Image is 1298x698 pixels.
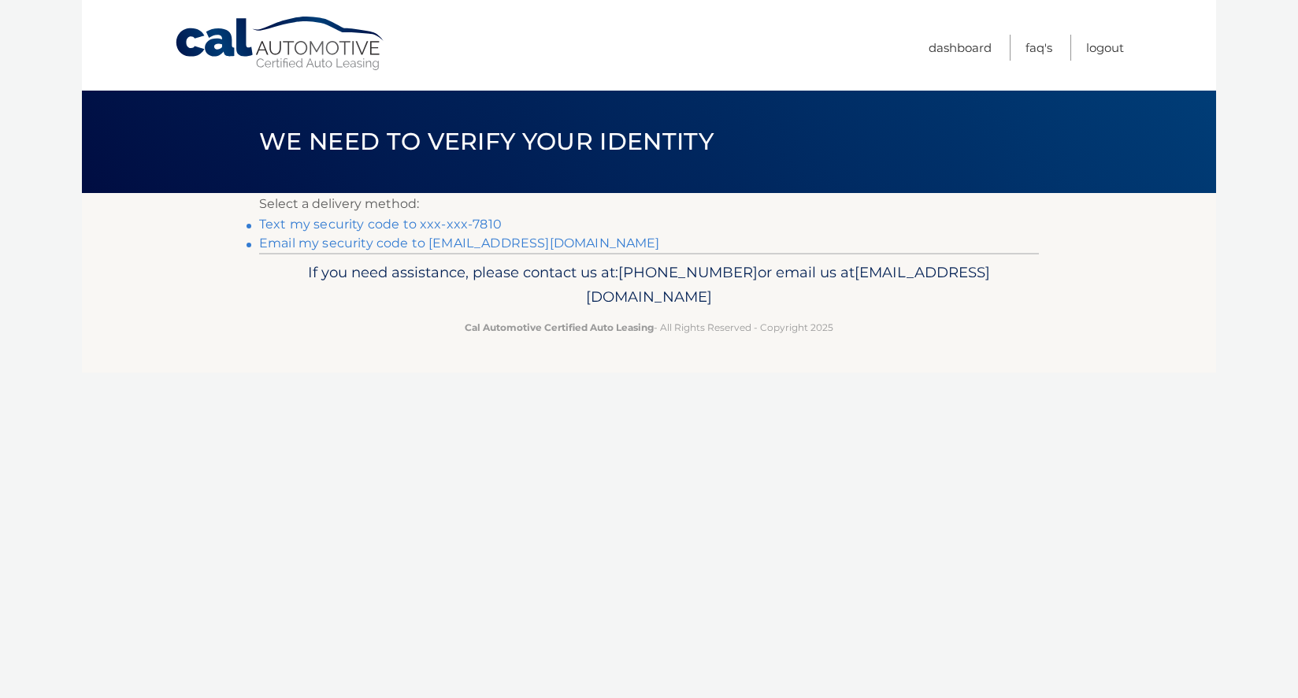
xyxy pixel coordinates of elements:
a: FAQ's [1025,35,1052,61]
span: [PHONE_NUMBER] [618,263,758,281]
p: If you need assistance, please contact us at: or email us at [269,260,1029,310]
a: Email my security code to [EMAIL_ADDRESS][DOMAIN_NAME] [259,236,660,251]
a: Logout [1086,35,1124,61]
a: Dashboard [929,35,992,61]
p: - All Rights Reserved - Copyright 2025 [269,319,1029,336]
a: Cal Automotive [174,16,387,72]
span: We need to verify your identity [259,127,714,156]
p: Select a delivery method: [259,193,1039,215]
a: Text my security code to xxx-xxx-7810 [259,217,502,232]
strong: Cal Automotive Certified Auto Leasing [465,321,654,333]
